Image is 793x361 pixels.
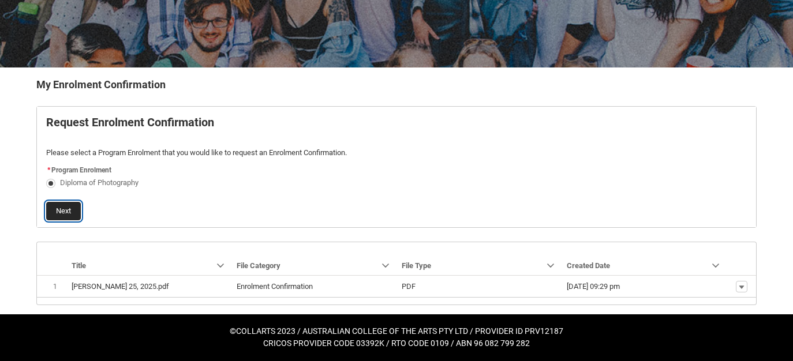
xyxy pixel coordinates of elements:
[237,282,313,291] lightning-base-formatted-text: Enrolment Confirmation
[402,282,416,291] lightning-base-formatted-text: PDF
[46,202,81,220] button: Next
[567,282,620,291] lightning-formatted-date-time: [DATE] 09:29 pm
[36,106,757,228] article: REDU_Generate_Enrolment_Confirmation flow
[51,166,111,174] span: Program Enrolment
[46,115,214,129] b: Request Enrolment Confirmation
[47,166,50,174] abbr: required
[36,78,166,91] b: My Enrolment Confirmation
[60,178,139,187] span: Diploma of Photography
[46,147,747,159] p: Please select a Program Enrolment that you would like to request an Enrolment Confirmation.
[72,282,169,291] lightning-base-formatted-text: [PERSON_NAME] 25, 2025.pdf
